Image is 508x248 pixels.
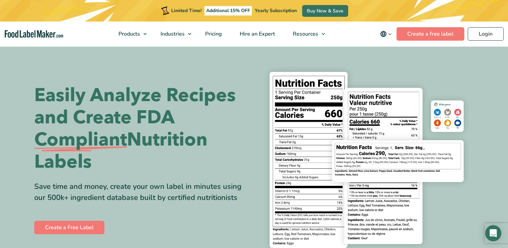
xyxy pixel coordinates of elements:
span: Industries [158,30,185,38]
div: Open Intercom Messenger [485,225,501,241]
a: Hire an Expert [231,22,282,46]
div: Save time and money, create your own label in minutes using our 500k+ ingredient database built b... [34,181,249,203]
a: Resources [284,22,328,46]
a: Products [110,22,150,46]
span: Limited Time! [171,7,201,14]
a: Create a free label [397,27,464,41]
a: Pricing [196,22,229,46]
span: Pricing [203,30,223,38]
span: Hire an Expert [238,30,276,38]
span: Additional 15% OFF [204,6,252,15]
span: Products [117,30,141,38]
a: Create a Free Label [34,221,104,234]
a: Login [468,27,504,41]
a: Industries [152,22,195,46]
span: Yearly Subscription [255,7,297,14]
h1: Easily Analyze Recipes and Create FDA Nutrition Labels [34,84,249,173]
span: Resources [291,30,319,38]
a: Buy Now & Save [302,5,348,17]
span: Compliant [34,129,127,151]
